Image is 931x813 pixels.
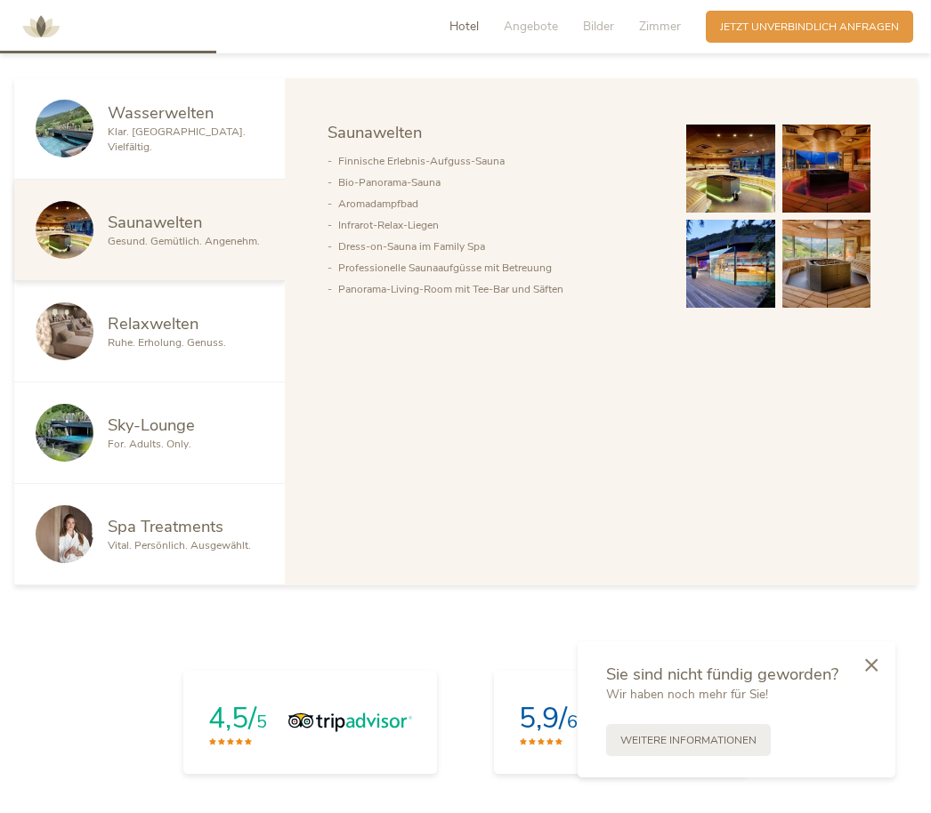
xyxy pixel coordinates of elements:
[606,663,838,685] span: Sie sind nicht fündig geworden?
[338,193,658,214] li: Aromadampfbad
[720,20,899,35] span: Jetzt unverbindlich anfragen
[256,710,267,734] span: 5
[108,234,260,248] span: Gesund. Gemütlich. Angenehm.
[449,18,479,35] span: Hotel
[108,211,202,233] span: Saunawelten
[639,18,681,35] span: Zimmer
[208,699,256,737] span: 4,5/
[519,699,567,737] span: 5,9/
[620,733,757,748] span: Weitere Informationen
[288,709,412,736] img: Tripadvisor
[108,101,214,124] span: Wasserwelten
[328,121,422,143] span: Saunawelten
[338,150,658,172] li: Finnische Erlebnis-Aufguss-Sauna
[183,671,437,775] a: 4,5/5Tripadvisor
[14,21,68,31] a: AMONTI & LUNARIS Wellnessresort
[108,312,198,334] span: Relaxwelten
[338,257,658,278] li: Professionelle Saunaaufgüsse mit Betreuung
[338,278,658,300] li: Panorama-Living-Room mit Tee-Bar und Säften
[606,686,768,703] span: Wir haben noch mehr für Sie!
[108,437,191,451] span: For. Adults. Only.
[338,214,658,236] li: Infrarot-Relax-Liegen
[583,18,614,35] span: Bilder
[504,18,558,35] span: Angebote
[108,125,246,154] span: Klar. [GEOGRAPHIC_DATA]. Vielfältig.
[494,671,748,775] a: 5,9/6HolidayCheck
[108,515,223,537] span: Spa Treatments
[108,414,195,436] span: Sky-Lounge
[338,172,658,193] li: Bio-Panorama-Sauna
[567,710,578,734] span: 6
[338,236,658,257] li: Dress-on-Sauna im Family Spa
[108,538,251,552] span: Vital. Persönlich. Ausgewählt.
[606,724,771,756] a: Weitere Informationen
[108,335,226,350] span: Ruhe. Erholung. Genuss.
